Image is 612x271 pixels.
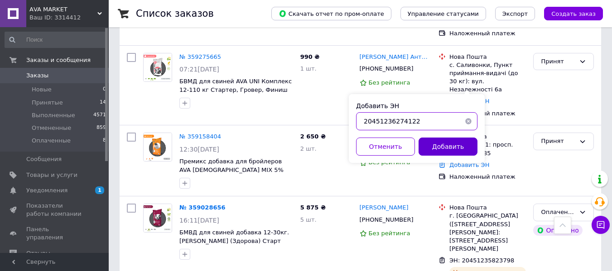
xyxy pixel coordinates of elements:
[279,10,384,18] span: Скачать отчет по пром-оплате
[360,53,432,62] a: [PERSON_NAME] Антибура
[32,99,63,107] span: Принятые
[300,145,317,152] span: 2 шт.
[26,186,67,195] span: Уведомления
[551,10,596,17] span: Создать заказ
[300,65,317,72] span: 1 шт.
[143,204,172,233] a: Фото товару
[358,63,415,75] div: [PHONE_NUMBER]
[369,230,410,237] span: Без рейтинга
[143,53,172,82] a: Фото товару
[449,61,526,94] div: с. Саливонки, Пункт приймання-видачі (до 30 кг): вул. Незалежності 6а
[541,57,575,67] div: Принят
[535,10,603,17] a: Создать заказ
[449,133,526,141] div: Нова Пошта
[449,53,526,61] div: Нова Пошта
[300,204,326,211] span: 5 875 ₴
[32,86,52,94] span: Новые
[143,133,172,162] a: Фото товару
[100,99,106,107] span: 14
[449,212,526,253] div: г. [GEOGRAPHIC_DATA] ([STREET_ADDRESS][PERSON_NAME]: [STREET_ADDRESS][PERSON_NAME]
[5,32,107,48] input: Поиск
[103,86,106,94] span: 0
[449,204,526,212] div: Нова Пошта
[179,146,219,153] span: 12:30[DATE]
[356,138,415,156] button: Отменить
[93,111,106,119] span: 4571
[26,249,50,257] span: Отзывы
[300,216,317,223] span: 5 шт.
[103,137,106,145] span: 8
[419,138,477,156] button: Добавить
[449,29,526,38] div: Наложенный платеж
[300,133,326,140] span: 2 650 ₴
[408,10,479,17] span: Управление статусами
[96,124,106,132] span: 859
[400,7,486,20] button: Управление статусами
[26,155,62,163] span: Сообщения
[369,79,410,86] span: Без рейтинга
[179,229,289,252] a: БМВД для свиней добавка 12-30кг. [PERSON_NAME] (Здорова) Старт 25% [GEOGRAPHIC_DATA] 25кг. 1
[356,102,399,109] label: Добавить ЭН
[449,141,526,157] div: Болград, №1: просп. Соборний, 85
[358,214,415,226] div: [PHONE_NUMBER]
[592,216,610,234] button: Чат с покупателем
[533,225,582,236] div: Оплачено
[271,7,391,20] button: Скачать отчет по пром-оплате
[29,5,97,14] span: АVA MARKET
[144,133,172,161] img: Фото товару
[32,111,75,119] span: Выполненные
[26,56,91,64] span: Заказы и сообщения
[32,137,71,145] span: Оплаченные
[179,53,221,60] a: № 359275665
[26,225,84,242] span: Панель управления
[459,112,477,130] button: Очистить
[32,124,71,132] span: Отмененные
[179,78,292,93] a: БВМД для свиней AVA UNI Комплекс 12-110 кг Стартер, Гровер, Финиш
[449,162,489,168] a: Добавить ЭН
[179,158,284,181] a: Премикс добавка для бройлеров AVA [DEMOGRAPHIC_DATA] MIX 5% Универсальный. Мешок 25 кг
[95,186,104,194] span: 1
[179,217,219,224] span: 16:11[DATE]
[136,8,214,19] h1: Список заказов
[495,7,535,20] button: Экспорт
[29,14,109,22] div: Ваш ID: 3314412
[449,173,526,181] div: Наложенный платеж
[541,137,575,146] div: Принят
[360,204,409,212] a: [PERSON_NAME]
[449,257,514,264] span: ЭН: 20451235823798
[26,71,48,80] span: Заказы
[300,53,320,60] span: 990 ₴
[179,204,226,211] a: № 359028656
[144,53,172,81] img: Фото товару
[144,204,172,232] img: Фото товару
[26,202,84,218] span: Показатели работы компании
[544,7,603,20] button: Создать заказ
[179,133,221,140] a: № 359158404
[541,208,575,217] div: Оплаченный
[179,66,219,73] span: 07:21[DATE]
[502,10,528,17] span: Экспорт
[449,109,526,118] div: Наложенный платеж
[26,171,77,179] span: Товары и услуги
